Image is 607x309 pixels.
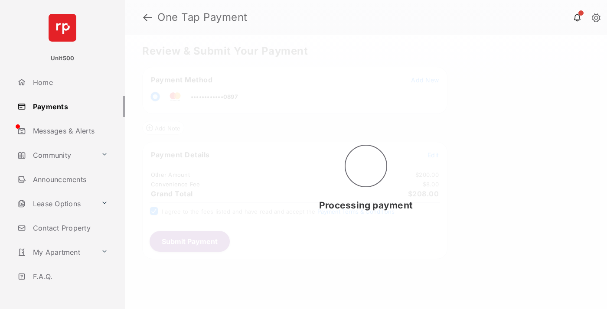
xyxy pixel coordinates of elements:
[14,96,125,117] a: Payments
[49,14,76,42] img: svg+xml;base64,PHN2ZyB4bWxucz0iaHR0cDovL3d3dy53My5vcmcvMjAwMC9zdmciIHdpZHRoPSI2NCIgaGVpZ2h0PSI2NC...
[14,72,125,93] a: Home
[14,145,98,166] a: Community
[14,193,98,214] a: Lease Options
[14,169,125,190] a: Announcements
[157,12,248,23] strong: One Tap Payment
[14,218,125,238] a: Contact Property
[14,266,125,287] a: F.A.Q.
[319,200,413,211] span: Processing payment
[51,54,75,63] p: Unit500
[14,242,98,263] a: My Apartment
[14,120,125,141] a: Messages & Alerts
